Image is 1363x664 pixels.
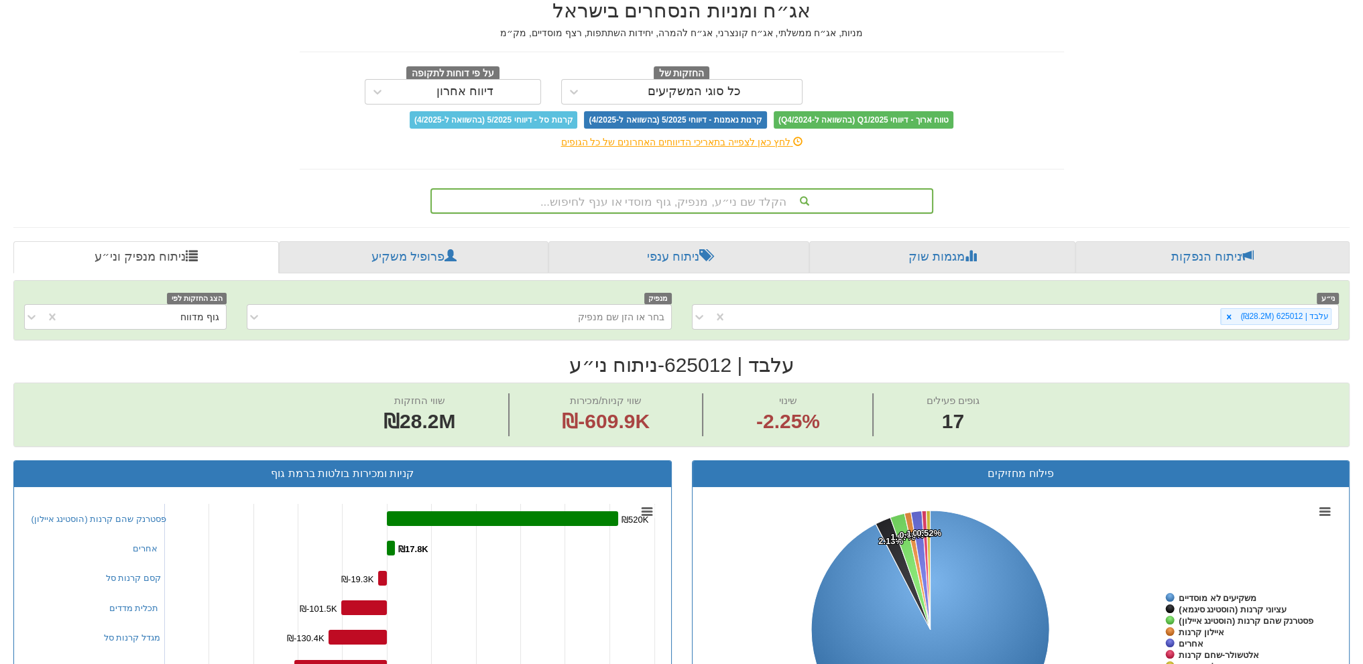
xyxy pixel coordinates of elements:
[809,241,1075,273] a: מגמות שוק
[1179,627,1224,637] tspan: איילון קרנות
[570,395,642,406] span: שווי קניות/מכירות
[562,410,650,432] span: ₪-609.9K
[13,241,279,273] a: ניתוח מנפיק וני״ע
[410,111,577,129] span: קרנות סל - דיווחי 5/2025 (בהשוואה ל-4/2025)
[906,529,931,539] tspan: 1.47%
[279,241,548,273] a: פרופיל משקיע
[899,530,924,540] tspan: 0.86%
[1179,639,1203,649] tspan: אחרים
[548,241,809,273] a: ניתוח ענפי
[1179,650,1259,660] tspan: אלטשולר-שחם קרנות
[774,111,953,129] span: טווח ארוך - דיווחי Q1/2025 (בהשוואה ל-Q4/2024)
[654,66,710,81] span: החזקות של
[167,293,226,304] span: הצג החזקות לפי
[1179,593,1256,603] tspan: משקיעים לא מוסדיים
[24,468,661,480] h3: קניות ומכירות בולטות ברמת גוף
[13,354,1350,376] h2: עלבד | 625012 - ניתוח ני״ע
[621,515,649,525] tspan: ₪520K
[1179,604,1287,614] tspan: עציוני קרנות (הוסטינג סיגמא)
[406,66,499,81] span: על פי דוחות לתקופה
[916,528,941,538] tspan: 0.52%
[1317,293,1339,304] span: ני״ע
[927,395,980,406] span: גופים פעילים
[104,633,160,643] a: מגדל קרנות סל
[912,528,937,538] tspan: 0.62%
[779,395,797,406] span: שינוי
[756,407,820,436] span: -2.25%
[287,633,324,643] tspan: ₪-130.4K
[180,310,219,324] div: גוף מדווח
[398,544,428,554] tspan: ₪17.8K
[927,407,980,436] span: 17
[383,410,455,432] span: ₪28.2M
[878,536,903,546] tspan: 2.13%
[290,135,1074,149] div: לחץ כאן לצפייה בתאריכי הדיווחים האחרונים של כל הגופים
[394,395,445,406] span: שווי החזקות
[300,604,337,614] tspan: ₪-101.5K
[1179,616,1313,626] tspan: פסטרנק שהם קרנות (הוסטינג איילון)
[432,190,932,212] div: הקלד שם ני״ע, מנפיק, גוף מוסדי או ענף לחיפוש...
[584,111,766,129] span: קרנות נאמנות - דיווחי 5/2025 (בהשוואה ל-4/2025)
[648,85,741,98] div: כל סוגי המשקיעים
[106,573,161,583] a: קסם קרנות סל
[703,468,1340,480] h3: פילוח מחזיקים
[300,28,1064,38] h5: מניות, אג״ח ממשלתי, אג״ח קונצרני, אג״ח להמרה, יחידות השתתפות, רצף מוסדיים, מק״מ
[341,574,374,584] tspan: ₪-19.3K
[578,310,664,324] div: בחר או הזן שם מנפיק
[1236,309,1331,324] div: עלבד | 625012 (₪28.2M)
[133,543,158,553] a: אחרים
[436,85,493,98] div: דיווח אחרון
[109,603,159,613] a: תכלית מדדים
[890,532,915,542] tspan: 1.97%
[644,293,672,304] span: מנפיק
[32,514,166,524] a: פסטרנק שהם קרנות (הוסטינג איילון)
[1075,241,1350,273] a: ניתוח הנפקות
